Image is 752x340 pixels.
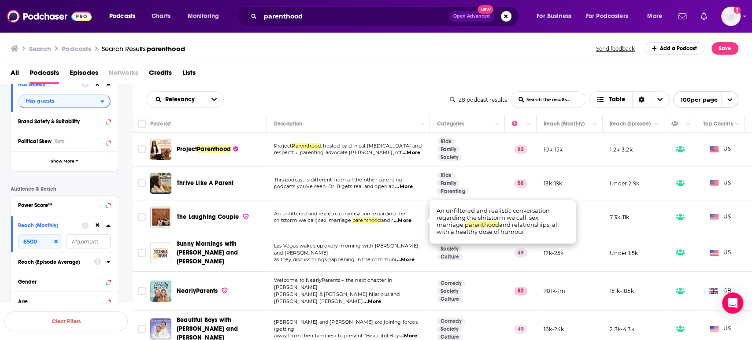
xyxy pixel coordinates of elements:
a: Sunny Mornings with [PERSON_NAME] and [PERSON_NAME] [177,240,264,266]
a: Show notifications dropdown [675,9,690,24]
svg: Add a profile image [733,7,741,14]
img: User Profile [721,7,741,26]
p: 1.2k-3.2k [610,146,633,153]
span: [PERSON_NAME] & [PERSON_NAME] hilarious and [PERSON_NAME] [PERSON_NAME] [274,291,400,304]
a: All [11,66,19,84]
button: Clear Filters [4,311,128,331]
span: ...More [400,333,417,340]
span: ...More [363,298,381,305]
span: US [710,145,731,154]
span: NearlyParents [177,287,218,295]
button: Column Actions [652,119,662,129]
span: An unfiltered and realistic conversation regarding the shitstorm we call; sex, marriage, [437,207,550,228]
h2: filter dropdown [18,94,111,108]
a: Thrive Like A Parent [177,179,233,188]
div: Age [18,299,103,305]
p: 62 [514,145,527,154]
a: Episodes [70,66,98,84]
div: Reach (Monthly) [18,222,76,229]
button: Gender [18,276,111,287]
button: open menu [641,9,673,23]
button: Reach (Monthly) [18,220,81,231]
a: Lists [182,66,196,84]
p: 701k-1m [544,287,565,295]
span: away from their families) to present “Beautiful Boy [274,333,399,339]
img: The Laughing Couple [150,207,171,228]
img: NearlyParents [150,281,171,302]
a: Family [437,146,460,153]
button: Age [18,296,111,307]
a: Family [437,180,460,187]
div: Power Score [512,118,524,129]
span: US [710,213,731,222]
img: Sunny Mornings with Joanna and Sean [150,242,171,263]
p: Under 2.9k [610,180,639,187]
a: Beautiful Boys with Andy Haynes and Mike Cannon [150,318,171,340]
span: ...More [403,149,420,156]
img: verified Badge [221,287,228,294]
span: US [710,325,731,333]
button: Show profile menu [721,7,741,26]
p: 49 [514,248,527,257]
a: Comedy [437,280,465,287]
a: Society [437,288,462,295]
span: Table [609,96,625,103]
div: Reach (Episode Average) [18,259,88,265]
a: Society [437,325,462,333]
div: Categories [437,118,464,129]
a: Project Parenthood [150,139,171,160]
span: Open Advanced [453,14,490,18]
button: open menu [673,91,738,108]
span: and r [381,217,393,223]
h2: Choose View [589,91,670,108]
div: Power Score™ [18,202,103,208]
p: Under 1.5k [610,249,638,257]
span: Parenthood [197,145,231,153]
a: Charts [146,9,176,23]
button: Show More [11,152,118,171]
input: Maximum [67,234,111,248]
button: Open AdvancedNew [449,11,494,22]
div: 28 podcast results [450,96,507,103]
span: Sunny Mornings with [PERSON_NAME] and [PERSON_NAME] [177,240,238,265]
p: 13k-19k [544,180,562,187]
button: Column Actions [492,119,503,129]
span: Toggle select row [138,179,146,187]
a: Search Results:parenthood [102,44,185,53]
button: Column Actions [590,119,600,129]
button: Save [711,42,738,55]
h3: Search [29,44,51,53]
p: 49 [514,325,527,333]
img: Podchaser - Follow, Share and Rate Podcasts [7,8,92,25]
p: 16k-24k [544,325,564,333]
a: Show notifications dropdown [697,9,711,24]
span: , hosted by clinical [MEDICAL_DATA] and [321,143,422,149]
span: Political Skew [18,138,52,144]
p: 10k-15k [544,146,563,153]
span: Charts [152,10,170,22]
button: Column Actions [524,119,534,129]
button: open menu [580,9,641,23]
button: open menu [530,9,582,23]
a: Society [437,245,462,252]
span: Parenthood [292,143,321,149]
span: shitstorm we call; sex, marriage, [274,217,352,223]
a: Kids [437,138,455,145]
span: For Business [537,10,571,22]
span: Logged in as notablypr2 [721,7,741,26]
a: Add a Podcast [645,42,705,55]
span: Networks [109,66,138,84]
button: Brand Safety & Suitability [18,116,111,127]
span: Toggle select row [138,213,146,221]
a: Comedy [437,318,465,325]
a: Parenting [437,188,469,195]
span: Thrive Like A Parent [177,179,233,187]
button: open menu [103,9,147,23]
span: ...More [397,256,415,263]
span: US [710,179,731,188]
span: Welcome to NearlyParents – the next chapter in [PERSON_NAME] [274,277,392,290]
